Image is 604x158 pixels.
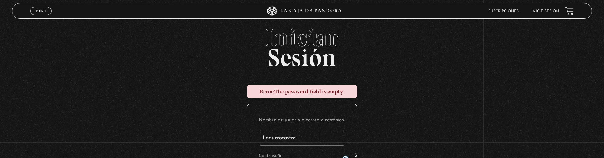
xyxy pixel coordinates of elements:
span: Iniciar [12,25,592,50]
span: Cerrar [34,14,48,19]
a: View your shopping cart [565,7,574,15]
strong: Error: [260,88,274,95]
h2: Sesión [12,25,592,65]
a: Inicie sesión [531,9,559,13]
a: Suscripciones [488,9,519,13]
label: Nombre de usuario o correo electrónico [259,116,345,125]
span: Menu [36,9,46,13]
div: The password field is empty. [247,85,357,98]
